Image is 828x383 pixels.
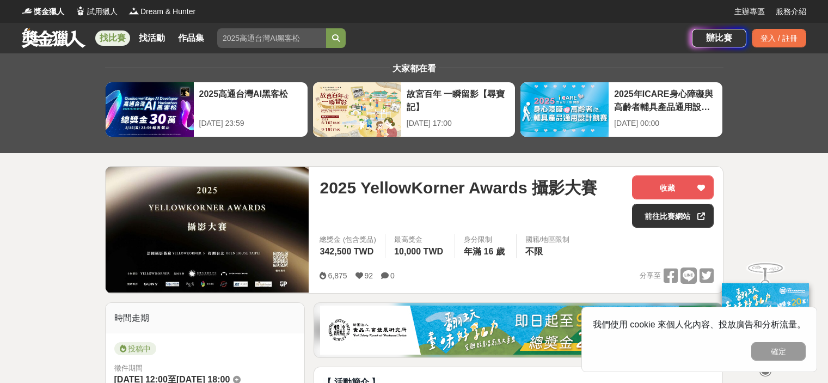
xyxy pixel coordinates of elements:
[75,5,86,16] img: Logo
[106,303,305,333] div: 時間走期
[320,306,716,355] img: b0ef2173-5a9d-47ad-b0e3-de335e335c0a.jpg
[199,88,302,112] div: 2025高通台灣AI黑客松
[464,247,505,256] span: 年滿 16 歲
[394,234,446,245] span: 最高獎金
[312,82,516,137] a: 故宮百年 一瞬留影【尋寶記】[DATE] 17:00
[87,6,118,17] span: 試用獵人
[95,31,130,46] a: 找比賽
[632,204,714,228] a: 前往比賽網站
[390,271,395,280] span: 0
[128,5,139,16] img: Logo
[692,29,746,47] a: 辦比賽
[525,247,543,256] span: 不限
[407,118,510,129] div: [DATE] 17:00
[105,82,308,137] a: 2025高通台灣AI黑客松[DATE] 23:59
[751,342,806,361] button: 確定
[320,247,373,256] span: 342,500 TWD
[365,271,373,280] span: 92
[614,118,717,129] div: [DATE] 00:00
[320,175,597,200] span: 2025 YellowKorner Awards 攝影大賽
[22,5,33,16] img: Logo
[464,234,507,245] div: 身分限制
[593,320,806,329] span: 我們使用 cookie 來個人化內容、投放廣告和分析流量。
[752,29,806,47] div: 登入 / 註冊
[174,31,208,46] a: 作品集
[394,247,443,256] span: 10,000 TWD
[320,234,376,245] span: 總獎金 (包含獎品)
[217,28,326,48] input: 2025高通台灣AI黑客松
[34,6,64,17] span: 獎金獵人
[390,64,439,73] span: 大家都在看
[632,175,714,199] button: 收藏
[199,118,302,129] div: [DATE] 23:59
[776,6,806,17] a: 服務介紹
[525,234,570,245] div: 國籍/地區限制
[140,6,195,17] span: Dream & Hunter
[114,364,143,372] span: 徵件期間
[22,6,64,17] a: Logo獎金獵人
[134,31,169,46] a: 找活動
[734,6,765,17] a: 主辦專區
[407,88,510,112] div: 故宮百年 一瞬留影【尋寶記】
[520,82,723,137] a: 2025年ICARE身心障礙與高齡者輔具產品通用設計競賽[DATE] 00:00
[722,283,809,356] img: ff197300-f8ee-455f-a0ae-06a3645bc375.jpg
[640,268,661,284] span: 分享至
[75,6,118,17] a: Logo試用獵人
[614,88,717,112] div: 2025年ICARE身心障礙與高齡者輔具產品通用設計競賽
[106,167,309,293] img: Cover Image
[114,342,156,355] span: 投稿中
[328,271,347,280] span: 6,875
[128,6,195,17] a: LogoDream & Hunter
